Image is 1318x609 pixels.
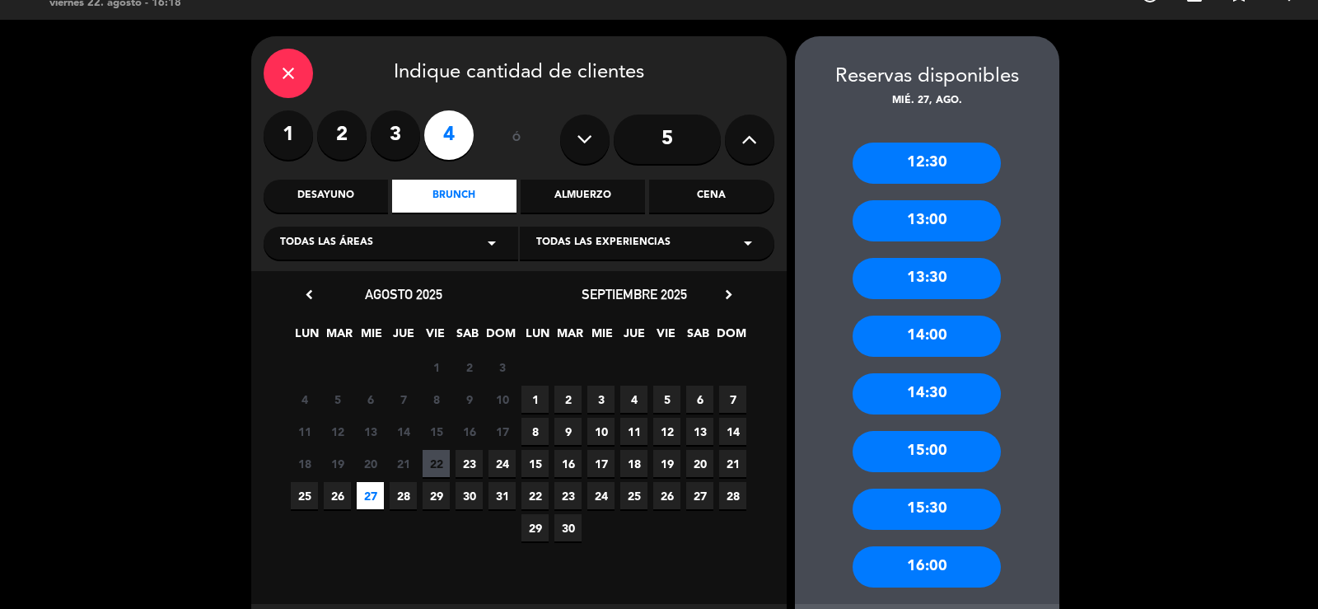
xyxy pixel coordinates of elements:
i: arrow_drop_down [482,233,502,253]
span: 5 [324,386,351,413]
span: 4 [620,386,647,413]
span: 14 [719,418,746,445]
div: 15:30 [853,489,1001,530]
span: MIE [588,324,615,351]
span: 1 [521,386,549,413]
span: 22 [423,450,450,477]
i: arrow_drop_down [738,233,758,253]
div: Reservas disponibles [795,61,1059,93]
span: 21 [390,450,417,477]
span: 7 [719,386,746,413]
i: chevron_right [720,286,737,303]
span: JUE [620,324,647,351]
span: 30 [456,482,483,509]
span: 1 [423,354,450,381]
span: 25 [620,482,647,509]
span: MAR [556,324,583,351]
span: 30 [554,514,582,541]
span: 19 [324,450,351,477]
span: 7 [390,386,417,413]
span: VIE [422,324,449,351]
span: 6 [686,386,713,413]
span: 20 [686,450,713,477]
span: 29 [521,514,549,541]
label: 4 [424,110,474,160]
span: 3 [488,354,516,381]
span: 17 [488,418,516,445]
span: 3 [587,386,615,413]
span: SAB [685,324,712,351]
span: 22 [521,482,549,509]
span: Todas las experiencias [536,235,671,251]
span: 19 [653,450,680,477]
span: 23 [456,450,483,477]
div: ó [490,110,544,168]
span: 24 [587,482,615,509]
span: septiembre 2025 [582,286,687,302]
span: Todas las áreas [280,235,373,251]
span: 23 [554,482,582,509]
div: Desayuno [264,180,388,213]
div: 13:30 [853,258,1001,299]
span: 12 [324,418,351,445]
span: 9 [456,386,483,413]
span: 18 [291,450,318,477]
span: DOM [717,324,744,351]
span: 4 [291,386,318,413]
div: Brunch [392,180,516,213]
span: 2 [554,386,582,413]
span: 8 [521,418,549,445]
span: 20 [357,450,384,477]
span: 15 [423,418,450,445]
span: 27 [686,482,713,509]
i: chevron_left [301,286,318,303]
span: 10 [587,418,615,445]
span: MAR [325,324,353,351]
span: 16 [456,418,483,445]
span: 12 [653,418,680,445]
span: LUN [293,324,320,351]
div: 14:00 [853,316,1001,357]
span: 18 [620,450,647,477]
div: 12:30 [853,143,1001,184]
div: 15:00 [853,431,1001,472]
div: 13:00 [853,200,1001,241]
span: 11 [291,418,318,445]
span: 31 [488,482,516,509]
span: 28 [390,482,417,509]
span: JUE [390,324,417,351]
span: SAB [454,324,481,351]
span: 21 [719,450,746,477]
span: 27 [357,482,384,509]
span: 26 [653,482,680,509]
label: 3 [371,110,420,160]
span: 8 [423,386,450,413]
span: DOM [486,324,513,351]
span: MIE [358,324,385,351]
span: 24 [488,450,516,477]
div: 16:00 [853,546,1001,588]
span: 10 [488,386,516,413]
span: VIE [652,324,680,351]
div: mié. 27, ago. [795,93,1059,110]
span: 5 [653,386,680,413]
span: 13 [686,418,713,445]
span: 17 [587,450,615,477]
div: Indique cantidad de clientes [264,49,774,98]
span: 26 [324,482,351,509]
div: Cena [649,180,774,213]
span: 16 [554,450,582,477]
span: LUN [524,324,551,351]
span: 6 [357,386,384,413]
span: 25 [291,482,318,509]
span: 2 [456,354,483,381]
span: agosto 2025 [365,286,442,302]
span: 15 [521,450,549,477]
span: 28 [719,482,746,509]
span: 29 [423,482,450,509]
span: 11 [620,418,647,445]
span: 9 [554,418,582,445]
i: close [278,63,298,83]
div: 14:30 [853,373,1001,415]
span: 13 [357,418,384,445]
